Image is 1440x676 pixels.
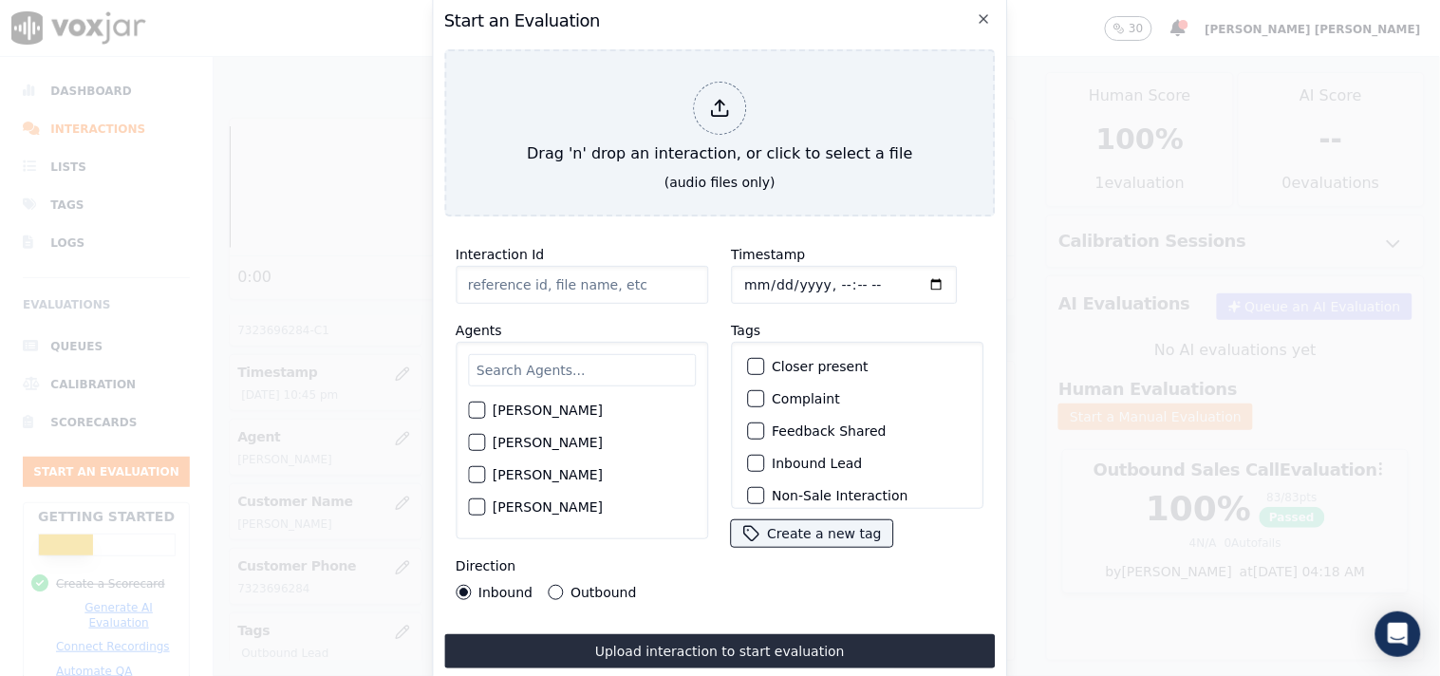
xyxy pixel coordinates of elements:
div: (audio files only) [664,173,776,192]
label: Inbound [478,586,533,599]
label: Non-Sale Interaction [772,489,907,502]
label: [PERSON_NAME] [493,436,603,449]
label: Complaint [772,392,840,405]
label: Closer present [772,360,869,373]
button: Create a new tag [731,520,892,547]
input: Search Agents... [468,354,696,386]
div: Drag 'n' drop an interaction, or click to select a file [519,74,920,173]
label: Agents [456,323,502,338]
label: Interaction Id [456,247,544,262]
input: reference id, file name, etc [456,266,708,304]
label: Timestamp [731,247,805,262]
label: Direction [456,558,515,573]
label: Feedback Shared [772,424,886,438]
button: Upload interaction to start evaluation [444,634,996,668]
label: Inbound Lead [772,457,862,470]
label: Outbound [570,586,636,599]
div: Open Intercom Messenger [1375,611,1421,657]
label: [PERSON_NAME] [493,404,603,417]
label: [PERSON_NAME] [493,500,603,514]
label: Tags [731,323,760,338]
button: Drag 'n' drop an interaction, or click to select a file (audio files only) [444,49,996,216]
h2: Start an Evaluation [444,8,996,34]
label: [PERSON_NAME] [493,468,603,481]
